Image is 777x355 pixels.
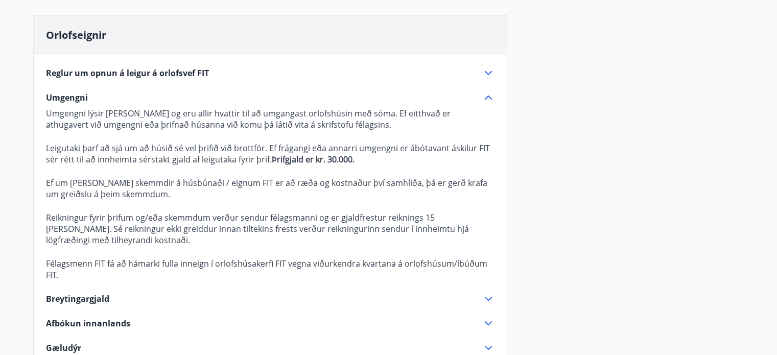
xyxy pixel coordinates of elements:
span: Orlofseignir [46,28,106,42]
div: Umgengni [46,91,495,104]
p: Félagsmenn FIT fá að hámarki fulla inneign í orlofshúsakerfi FIT vegna viðurkendra kvartana á orl... [46,258,495,280]
span: Breytingargjald [46,293,109,304]
p: Reikningur fyrir þrifum og/eða skemmdum verður sendur félagsmanni og er gjaldfrestur reiknings 15... [46,212,495,246]
span: Reglur um opnun á leigur á orlofsvef FIT [46,67,209,79]
strong: Þrifgjald er kr. 30.000. [272,154,355,165]
span: Afbókun innanlands [46,318,130,329]
span: Gæludýr [46,342,81,353]
div: Afbókun innanlands [46,317,495,329]
span: Umgengni [46,92,88,103]
p: Ef um [PERSON_NAME] skemmdir á húsbúnaði / eignum FIT er að ræða og kostnaður því samhliða, þá er... [46,177,495,200]
div: Gæludýr [46,342,495,354]
div: Breytingargjald [46,293,495,305]
p: Umgengni lýsir [PERSON_NAME] og eru allir hvattir til að umgangast orlofshúsin með sóma. Ef eitth... [46,108,495,130]
div: Reglur um opnun á leigur á orlofsvef FIT [46,67,495,79]
div: Umgengni [46,104,495,280]
p: Leigutaki þarf að sjá um að húsið sé vel þrifið við brottför. Ef frágangi eða annarri umgengni er... [46,143,495,165]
